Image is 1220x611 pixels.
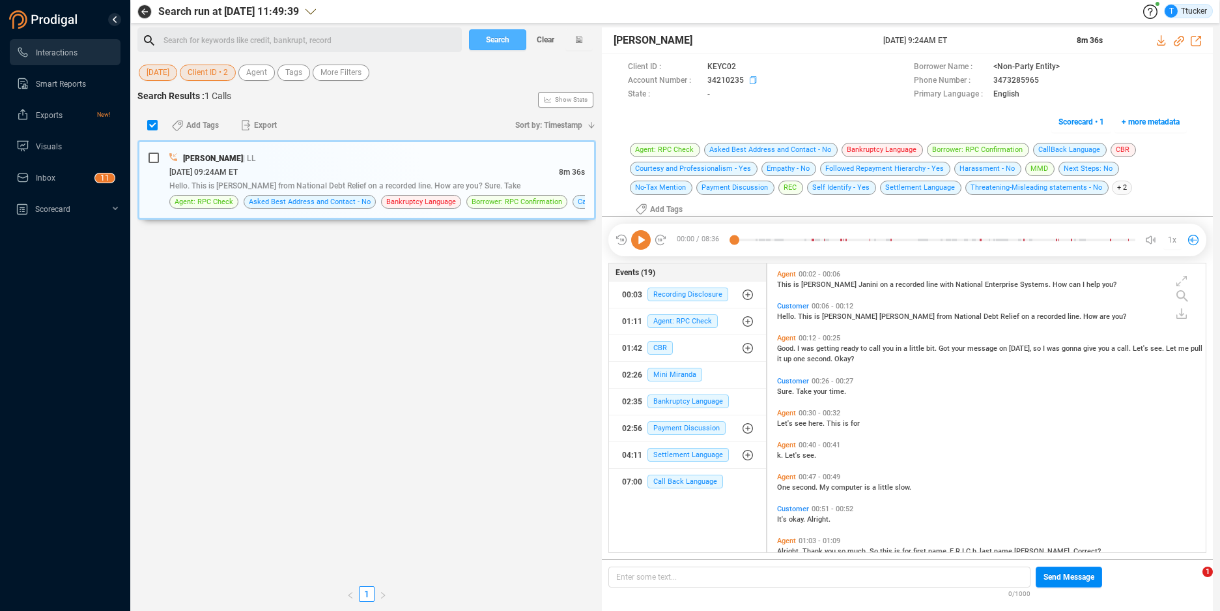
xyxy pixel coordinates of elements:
[950,547,956,556] span: E
[820,162,950,176] span: Followed Repayment Hierarchy - Yes
[980,547,994,556] span: last
[777,419,795,428] span: Let's
[796,537,843,545] span: 01:03 - 01:09
[777,515,789,524] span: It's
[1000,312,1021,321] span: Relief
[379,591,387,599] span: right
[816,344,841,353] span: getting
[1098,344,1111,353] span: you
[796,473,843,481] span: 00:47 - 00:49
[777,355,784,363] span: it
[777,302,809,310] span: Customer
[1036,567,1102,588] button: Send Message
[180,65,236,81] button: Client ID • 2
[630,143,700,157] span: Agent: RPC Check
[1025,162,1055,176] span: MMD
[838,547,847,556] span: so
[1163,231,1182,249] button: 1x
[993,88,1019,102] span: English
[796,270,843,278] span: 00:02 - 00:06
[793,280,801,289] span: is
[956,547,962,556] span: R
[1073,547,1101,556] span: Correct?
[10,102,121,128] li: Exports
[1083,344,1098,353] span: give
[843,419,851,428] span: is
[777,312,798,321] span: Hello.
[342,586,359,602] li: Previous Page
[778,181,803,195] span: REC
[246,65,267,81] span: Agent
[962,547,966,556] span: I
[616,267,655,278] span: Events (19)
[105,173,109,186] p: 1
[777,505,809,513] span: Customer
[285,65,302,81] span: Tags
[647,475,723,488] span: Call Back Language
[937,312,954,321] span: from
[1058,162,1119,176] span: Next Steps: No
[16,164,110,190] a: Inbox
[1112,312,1126,321] span: you?
[1043,567,1094,588] span: Send Message
[158,4,299,20] span: Search run at [DATE] 11:49:39
[609,282,766,308] button: 00:03Recording Disclosure
[630,181,692,195] span: No-Tax Mention
[100,173,105,186] p: 1
[939,344,952,353] span: Got
[707,61,736,74] span: KEYC02
[809,377,856,385] span: 00:26 - 00:27
[16,133,110,159] a: Visuals
[507,115,596,136] button: Sort by: Timestamp
[1083,312,1099,321] span: How
[622,445,642,466] div: 04:11
[469,29,526,50] button: Search
[386,196,456,208] span: Bankruptcy Language
[883,344,896,353] span: you
[795,419,808,428] span: see
[35,205,70,214] span: Scorecard
[928,547,950,556] span: name,
[761,162,816,176] span: Empathy - No
[993,74,1039,88] span: 3473285965
[1069,280,1083,289] span: can
[1037,312,1068,321] span: recorded
[609,335,766,361] button: 01:42CBR
[320,65,362,81] span: More Filters
[1102,280,1116,289] span: you?
[472,196,562,208] span: Borrower: RPC Confirmation
[97,102,110,128] span: New!
[375,586,391,602] li: Next Page
[1031,312,1037,321] span: a
[1020,280,1053,289] span: Systems.
[1077,36,1103,45] span: 8m 36s
[834,355,854,363] span: Okay?
[1114,112,1187,132] button: + more metadata
[16,39,110,65] a: Interactions
[802,547,825,556] span: Thank
[205,91,231,101] span: 1 Calls
[16,102,110,128] a: ExportsNew!
[622,284,642,305] div: 00:03
[847,547,870,556] span: much.
[798,312,814,321] span: This
[777,387,796,396] span: Sure.
[622,338,642,359] div: 01:42
[538,92,593,108] button: Show Stats
[359,586,375,602] li: 1
[829,387,846,396] span: time.
[628,199,690,220] button: Add Tags
[647,341,673,355] span: CBR
[16,70,110,97] a: Smart Reports
[927,143,1029,157] span: Borrower: RPC Confirmation
[1058,112,1104,132] span: Scorecard • 1
[1099,312,1112,321] span: are
[993,61,1060,74] span: <Non-Party Entity>
[609,389,766,415] button: 02:35Bankruptcy Language
[985,280,1020,289] span: Enterprise
[777,451,785,460] span: k.
[243,154,256,163] span: | LL
[169,168,238,177] span: [DATE] 09:24AM ET
[802,451,816,460] span: see.
[36,173,55,183] span: Inbox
